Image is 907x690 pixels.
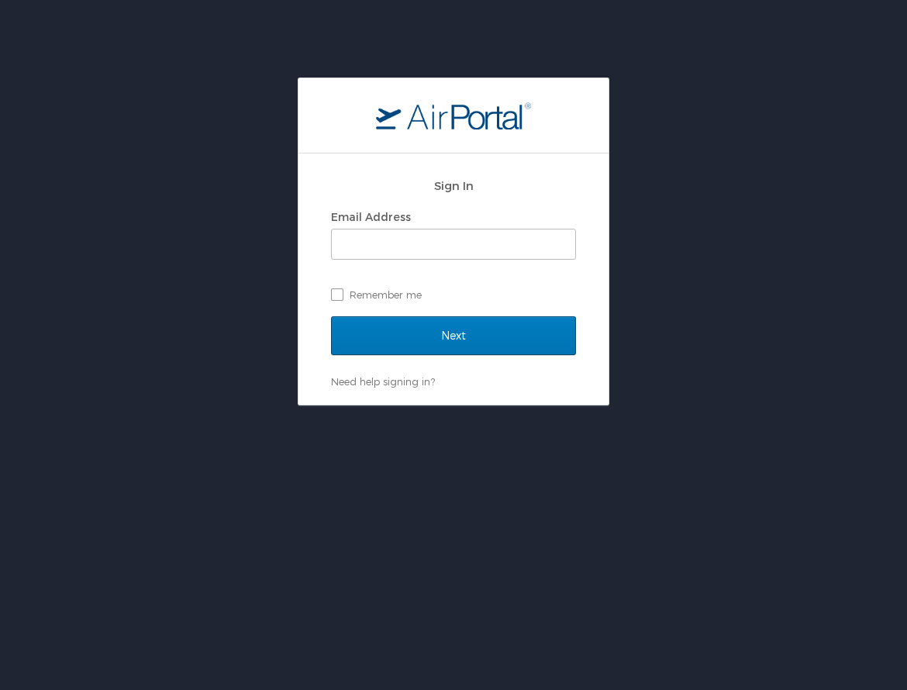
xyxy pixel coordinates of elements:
label: Email Address [331,210,411,223]
a: Need help signing in? [331,375,435,388]
img: logo [376,102,531,129]
input: Next [331,316,576,355]
h2: Sign In [331,177,576,195]
label: Remember me [331,283,576,306]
